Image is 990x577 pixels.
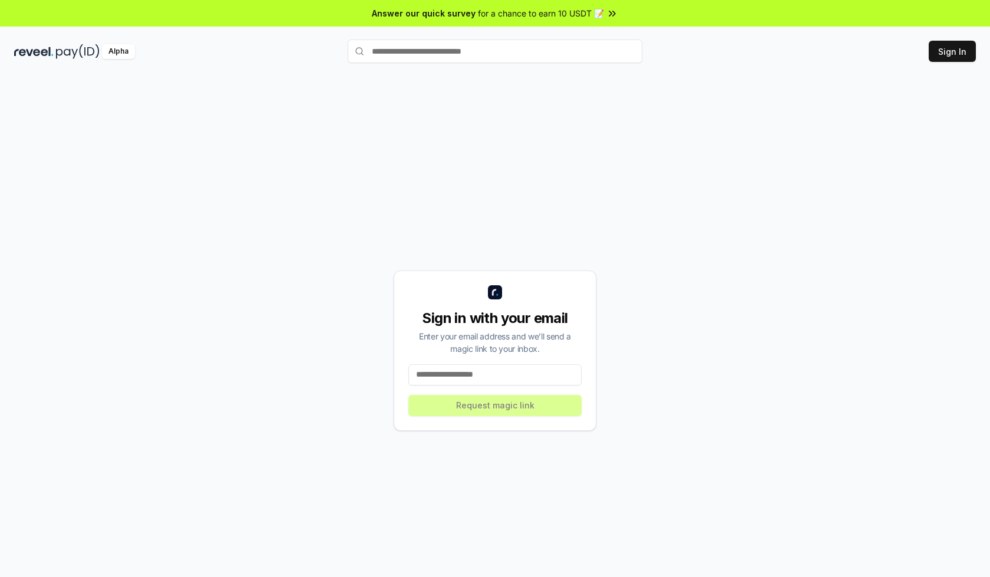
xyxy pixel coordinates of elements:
[408,309,582,328] div: Sign in with your email
[14,44,54,59] img: reveel_dark
[56,44,100,59] img: pay_id
[102,44,135,59] div: Alpha
[478,7,604,19] span: for a chance to earn 10 USDT 📝
[929,41,976,62] button: Sign In
[372,7,476,19] span: Answer our quick survey
[488,285,502,299] img: logo_small
[408,330,582,355] div: Enter your email address and we’ll send a magic link to your inbox.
